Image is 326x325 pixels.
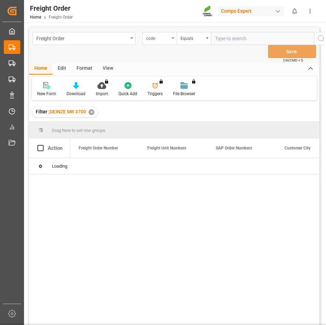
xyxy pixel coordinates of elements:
[142,32,177,45] button: open menu
[79,146,118,150] span: Freight Order Number
[37,91,56,97] div: New Form
[30,15,41,20] a: Home
[36,109,50,114] span: Filter :
[52,128,105,133] span: Drag here to set row groups
[48,145,62,151] div: Action
[67,91,85,97] div: Download
[118,91,137,97] div: Quick Add
[211,32,314,45] input: Type to search
[71,63,97,75] div: Format
[147,146,186,150] span: Freight Unit Numbers
[283,58,303,63] span: Ctrl/CMD + S
[216,146,252,150] span: SAP Order Numbers
[97,63,118,75] div: View
[53,63,71,75] div: Edit
[181,34,204,42] div: Equals
[202,5,213,17] img: Screenshot%202023-09-29%20at%2010.02.21.png_1712312052.png
[218,4,287,18] button: Compo Expert
[89,109,94,115] div: ✕
[284,146,311,150] span: Customer City
[30,3,73,13] div: Freight Order
[146,34,170,42] div: code
[52,164,67,169] span: Loading
[33,32,136,45] button: open menu
[287,3,302,19] button: show 0 new notifications
[29,63,53,75] div: Home
[177,32,211,45] button: open menu
[268,45,316,58] button: Save
[36,34,128,42] div: Freight Order
[50,109,86,114] span: DEINZE MR 3700
[218,6,284,16] div: Compo Expert
[302,3,318,19] button: show more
